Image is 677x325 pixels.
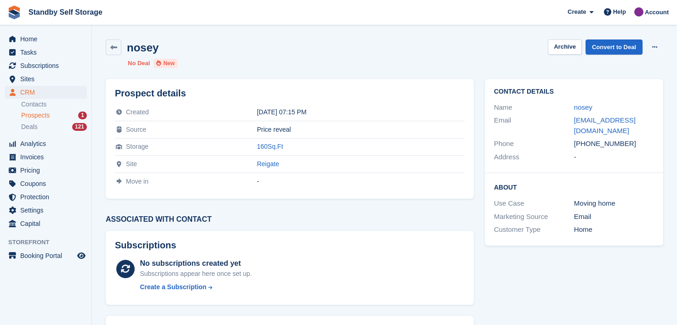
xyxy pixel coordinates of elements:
span: Protection [20,191,75,203]
span: Deals [21,123,38,131]
span: Pricing [20,164,75,177]
div: Home [574,224,654,235]
img: stora-icon-8386f47178a22dfd0bd8f6a31ec36ba5ce8667c1dd55bd0f319d3a0aa187defe.svg [7,6,21,19]
a: Reigate [257,160,279,168]
div: Marketing Source [494,212,574,222]
a: menu [5,59,87,72]
span: Move in [126,178,148,185]
span: Site [126,160,137,168]
div: Address [494,152,574,162]
span: Storage [126,143,148,150]
a: [EMAIL_ADDRESS][DOMAIN_NAME] [574,116,636,134]
span: Invoices [20,151,75,163]
h3: Associated with contact [106,215,474,224]
h2: Contact Details [494,88,654,95]
span: Storefront [8,238,91,247]
span: Help [613,7,626,17]
span: Settings [20,204,75,217]
h2: nosey [127,41,159,54]
div: [PHONE_NUMBER] [574,139,654,149]
div: Create a Subscription [140,282,206,292]
div: [DATE] 07:15 PM [257,108,465,116]
span: Coupons [20,177,75,190]
span: Home [20,33,75,45]
a: Deals 121 [21,122,87,132]
div: Moving home [574,198,654,209]
span: Prospects [21,111,50,120]
h2: Subscriptions [115,240,465,251]
h2: About [494,182,654,191]
a: menu [5,46,87,59]
span: Booking Portal [20,249,75,262]
span: Account [645,8,669,17]
span: Analytics [20,137,75,150]
a: Prospects 1 [21,111,87,120]
a: Standby Self Storage [25,5,106,20]
a: Contacts [21,100,87,109]
div: Subscriptions appear here once set up. [140,269,252,279]
li: New [154,59,177,68]
div: Name [494,102,574,113]
div: Use Case [494,198,574,209]
div: 1 [78,112,87,119]
a: menu [5,177,87,190]
div: No subscriptions created yet [140,258,252,269]
img: Sue Ford [634,7,643,17]
a: Convert to Deal [586,39,643,55]
div: Email [494,115,574,136]
span: Capital [20,217,75,230]
div: 121 [72,123,87,131]
span: Sites [20,73,75,85]
div: Phone [494,139,574,149]
a: menu [5,73,87,85]
a: menu [5,164,87,177]
a: menu [5,217,87,230]
div: Email [574,212,654,222]
a: menu [5,191,87,203]
a: Create a Subscription [140,282,252,292]
span: Tasks [20,46,75,59]
button: Archive [548,39,582,55]
div: - [257,178,465,185]
span: Created [126,108,149,116]
h2: Prospect details [115,88,465,99]
a: nosey [574,103,592,111]
a: Preview store [76,250,87,261]
a: 160Sq.Ft [257,143,283,150]
div: Price reveal [257,126,465,133]
li: No Deal [128,59,150,68]
div: - [574,152,654,162]
a: menu [5,151,87,163]
div: Customer Type [494,224,574,235]
span: Source [126,126,146,133]
a: menu [5,86,87,99]
a: menu [5,137,87,150]
span: CRM [20,86,75,99]
a: menu [5,204,87,217]
span: Subscriptions [20,59,75,72]
span: Create [568,7,586,17]
a: menu [5,33,87,45]
a: menu [5,249,87,262]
